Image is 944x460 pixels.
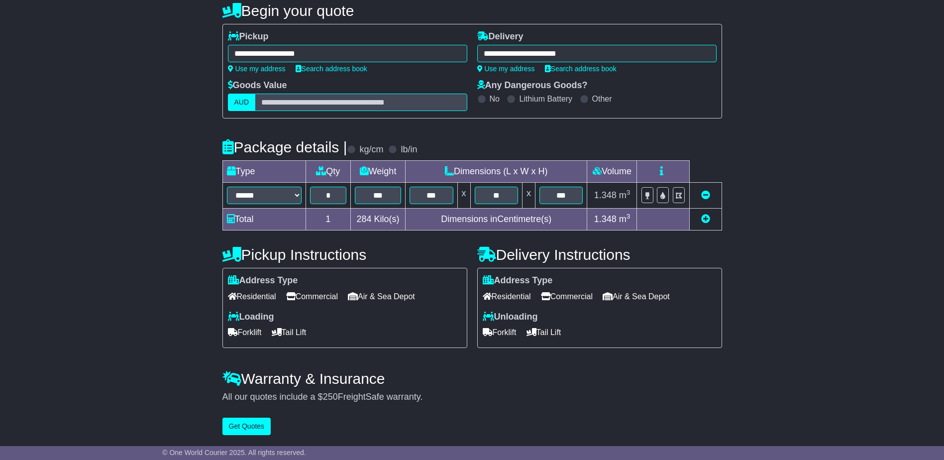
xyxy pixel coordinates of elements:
h4: Warranty & Insurance [222,370,722,387]
a: Search address book [296,65,367,73]
span: Tail Lift [272,325,307,340]
span: Forklift [483,325,517,340]
label: Address Type [228,275,298,286]
span: 1.348 [594,190,617,200]
span: Forklift [228,325,262,340]
span: Residential [228,289,276,304]
label: Unloading [483,312,538,323]
label: kg/cm [359,144,383,155]
a: Search address book [545,65,617,73]
td: Dimensions (L x W x H) [406,161,587,183]
label: Loading [228,312,274,323]
label: No [490,94,500,104]
td: Volume [587,161,637,183]
a: Add new item [701,214,710,224]
label: Any Dangerous Goods? [477,80,588,91]
span: m [619,190,630,200]
span: 250 [323,392,338,402]
span: 284 [357,214,372,224]
span: 1.348 [594,214,617,224]
sup: 3 [627,189,630,196]
td: x [457,183,470,209]
label: lb/in [401,144,417,155]
div: All our quotes include a $ FreightSafe warranty. [222,392,722,403]
span: © One World Courier 2025. All rights reserved. [162,449,306,457]
h4: Begin your quote [222,2,722,19]
h4: Package details | [222,139,347,155]
label: Address Type [483,275,553,286]
sup: 3 [627,213,630,220]
span: Commercial [541,289,593,304]
a: Use my address [477,65,535,73]
span: Air & Sea Depot [603,289,670,304]
span: m [619,214,630,224]
span: Residential [483,289,531,304]
span: Commercial [286,289,338,304]
h4: Delivery Instructions [477,246,722,263]
label: Delivery [477,31,524,42]
td: Weight [351,161,406,183]
td: Type [222,161,306,183]
label: Pickup [228,31,269,42]
label: Other [592,94,612,104]
td: Dimensions in Centimetre(s) [406,209,587,230]
td: x [522,183,535,209]
label: Goods Value [228,80,287,91]
td: Total [222,209,306,230]
td: 1 [306,209,351,230]
td: Qty [306,161,351,183]
span: Tail Lift [526,325,561,340]
label: AUD [228,94,256,111]
button: Get Quotes [222,418,271,435]
label: Lithium Battery [519,94,572,104]
span: Air & Sea Depot [348,289,415,304]
td: Kilo(s) [351,209,406,230]
a: Remove this item [701,190,710,200]
h4: Pickup Instructions [222,246,467,263]
a: Use my address [228,65,286,73]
